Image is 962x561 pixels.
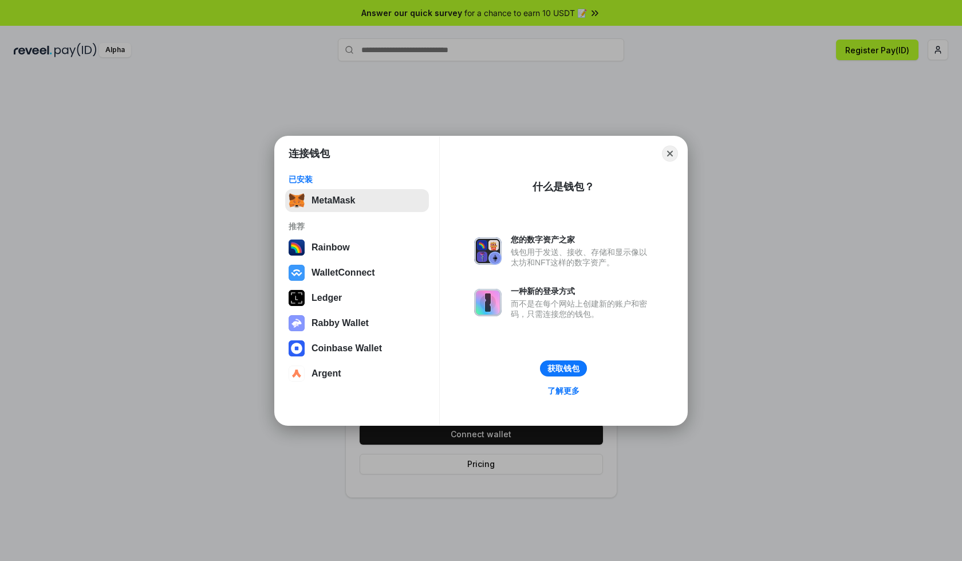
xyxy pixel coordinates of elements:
[285,261,429,284] button: WalletConnect
[312,293,342,303] div: Ledger
[662,146,678,162] button: Close
[312,343,382,354] div: Coinbase Wallet
[511,247,653,268] div: 钱包用于发送、接收、存储和显示像以太坊和NFT这样的数字资产。
[547,363,579,374] div: 获取钱包
[541,383,586,398] a: 了解更多
[312,195,355,206] div: MetaMask
[289,366,305,382] img: svg+xml,%3Csvg%20width%3D%2228%22%20height%3D%2228%22%20viewBox%3D%220%200%2028%2028%22%20fill%3D...
[312,368,341,379] div: Argent
[289,174,425,185] div: 已安装
[547,386,579,396] div: 了解更多
[289,315,305,331] img: svg+xml,%3Csvg%20xmlns%3D%22http%3A%2F%2Fwww.w3.org%2F2000%2Fsvg%22%20fill%3D%22none%22%20viewBox...
[289,147,330,160] h1: 连接钱包
[474,289,502,316] img: svg+xml,%3Csvg%20xmlns%3D%22http%3A%2F%2Fwww.w3.org%2F2000%2Fsvg%22%20fill%3D%22none%22%20viewBox...
[289,240,305,256] img: svg+xml,%3Csvg%20width%3D%22120%22%20height%3D%22120%22%20viewBox%3D%220%200%20120%20120%22%20fil...
[474,237,502,265] img: svg+xml,%3Csvg%20xmlns%3D%22http%3A%2F%2Fwww.w3.org%2F2000%2Fsvg%22%20fill%3D%22none%22%20viewBox...
[511,234,653,245] div: 您的数字资产之家
[285,189,429,212] button: MetaMask
[540,360,587,376] button: 获取钱包
[289,265,305,281] img: svg+xml,%3Csvg%20width%3D%2228%22%20height%3D%2228%22%20viewBox%3D%220%200%2028%2028%22%20fill%3D...
[312,268,375,278] div: WalletConnect
[511,286,653,296] div: 一种新的登录方式
[285,337,429,360] button: Coinbase Wallet
[511,299,653,319] div: 而不是在每个网站上创建新的账户和密码，只需连接您的钱包。
[289,221,425,232] div: 推荐
[312,318,369,328] div: Rabby Wallet
[289,340,305,356] img: svg+xml,%3Csvg%20width%3D%2228%22%20height%3D%2228%22%20viewBox%3D%220%200%2028%2028%22%20fill%3D...
[533,180,594,194] div: 什么是钱包？
[285,362,429,385] button: Argent
[312,242,350,253] div: Rainbow
[289,290,305,306] img: svg+xml,%3Csvg%20xmlns%3D%22http%3A%2F%2Fwww.w3.org%2F2000%2Fsvg%22%20width%3D%2228%22%20height%3...
[285,312,429,335] button: Rabby Wallet
[289,193,305,209] img: svg+xml,%3Csvg%20fill%3D%22none%22%20height%3D%2233%22%20viewBox%3D%220%200%2035%2033%22%20width%...
[285,287,429,309] button: Ledger
[285,236,429,259] button: Rainbow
